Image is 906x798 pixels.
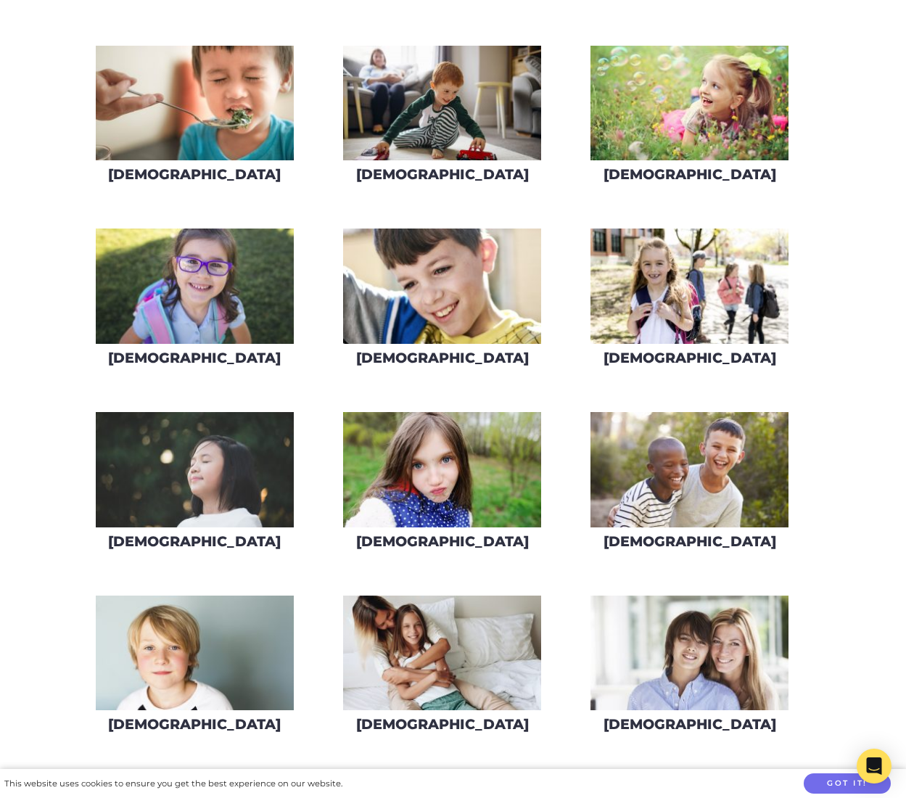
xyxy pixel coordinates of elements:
h3: [DEMOGRAPHIC_DATA] [604,166,776,183]
h3: [DEMOGRAPHIC_DATA] [356,716,529,733]
img: AdobeStock_217987832-275x160.jpeg [96,46,294,161]
a: [DEMOGRAPHIC_DATA] [342,411,542,560]
img: iStock-171325074_super-275x160.jpg [96,596,294,711]
img: AdobeStock_43690577-275x160.jpeg [590,46,788,161]
img: iStock-829618546-275x160.jpg [590,412,788,527]
a: [DEMOGRAPHIC_DATA] [342,45,542,194]
h3: [DEMOGRAPHIC_DATA] [356,350,529,366]
img: AdobeStock_82967539-275x160.jpeg [343,412,541,527]
h3: [DEMOGRAPHIC_DATA] [356,166,529,183]
h3: [DEMOGRAPHIC_DATA] [108,350,281,366]
a: [DEMOGRAPHIC_DATA] [95,45,295,194]
img: AdobeStock_216518370-275x160.jpeg [343,229,541,344]
a: [DEMOGRAPHIC_DATA] [95,595,295,744]
div: Open Intercom Messenger [857,749,891,783]
h3: [DEMOGRAPHIC_DATA] [604,350,776,366]
h3: [DEMOGRAPHIC_DATA] [108,716,281,733]
img: iStock-626842222-275x160.jpg [343,46,541,161]
img: AdobeStock_108431448-275x160.jpeg [343,596,541,711]
img: iStock-609791422_super-275x160.jpg [96,229,294,344]
h3: [DEMOGRAPHIC_DATA] [108,166,281,183]
img: AdobeStock_206529425-275x160.jpeg [590,229,788,344]
h3: [DEMOGRAPHIC_DATA] [604,533,776,550]
a: [DEMOGRAPHIC_DATA] [342,228,542,377]
a: [DEMOGRAPHIC_DATA] [342,595,542,744]
a: [DEMOGRAPHIC_DATA] [590,228,789,377]
img: AdobeStock_78910312-275x160.jpeg [590,596,788,711]
div: This website uses cookies to ensure you get the best experience on our website. [4,776,342,791]
img: AdobeStock_138938553-275x160.jpeg [96,412,294,527]
a: [DEMOGRAPHIC_DATA] [590,595,789,744]
h3: [DEMOGRAPHIC_DATA] [108,533,281,550]
a: [DEMOGRAPHIC_DATA] [590,411,789,560]
h3: [DEMOGRAPHIC_DATA] [604,716,776,733]
button: Got it! [804,773,891,794]
h3: [DEMOGRAPHIC_DATA] [356,533,529,550]
a: [DEMOGRAPHIC_DATA] [95,228,295,377]
a: [DEMOGRAPHIC_DATA] [95,411,295,560]
a: [DEMOGRAPHIC_DATA] [590,45,789,194]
